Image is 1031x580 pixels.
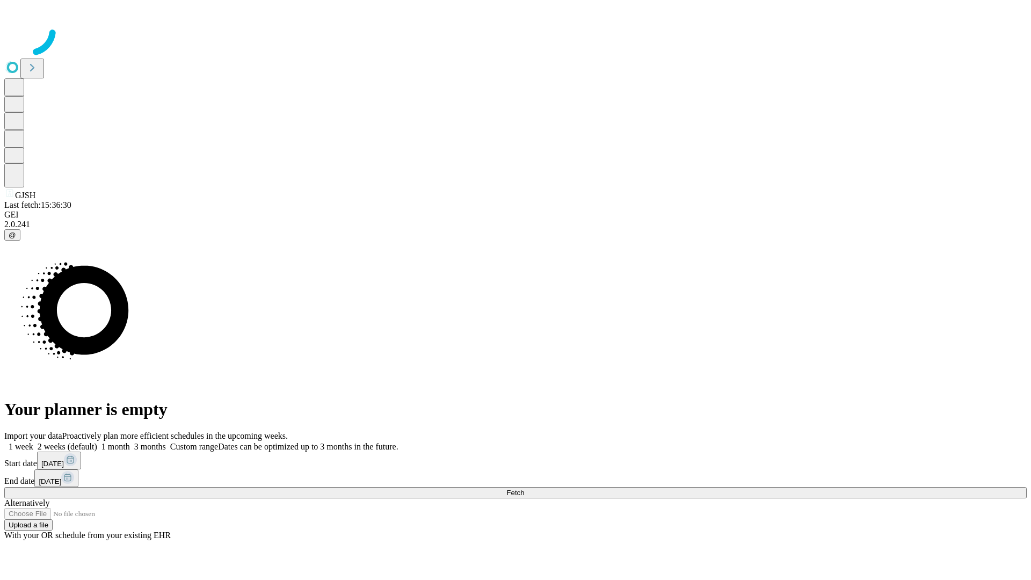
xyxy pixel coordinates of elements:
[62,431,288,440] span: Proactively plan more efficient schedules in the upcoming weeks.
[4,519,53,531] button: Upload a file
[37,452,81,469] button: [DATE]
[15,191,35,200] span: GJSH
[9,442,33,451] span: 1 week
[39,477,61,485] span: [DATE]
[134,442,166,451] span: 3 months
[4,487,1027,498] button: Fetch
[38,442,97,451] span: 2 weeks (default)
[4,200,71,209] span: Last fetch: 15:36:30
[4,498,49,508] span: Alternatively
[41,460,64,468] span: [DATE]
[4,531,171,540] span: With your OR schedule from your existing EHR
[4,431,62,440] span: Import your data
[506,489,524,497] span: Fetch
[4,469,1027,487] div: End date
[170,442,218,451] span: Custom range
[218,442,398,451] span: Dates can be optimized up to 3 months in the future.
[4,400,1027,419] h1: Your planner is empty
[4,220,1027,229] div: 2.0.241
[4,229,20,241] button: @
[101,442,130,451] span: 1 month
[9,231,16,239] span: @
[4,210,1027,220] div: GEI
[4,452,1027,469] div: Start date
[34,469,78,487] button: [DATE]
